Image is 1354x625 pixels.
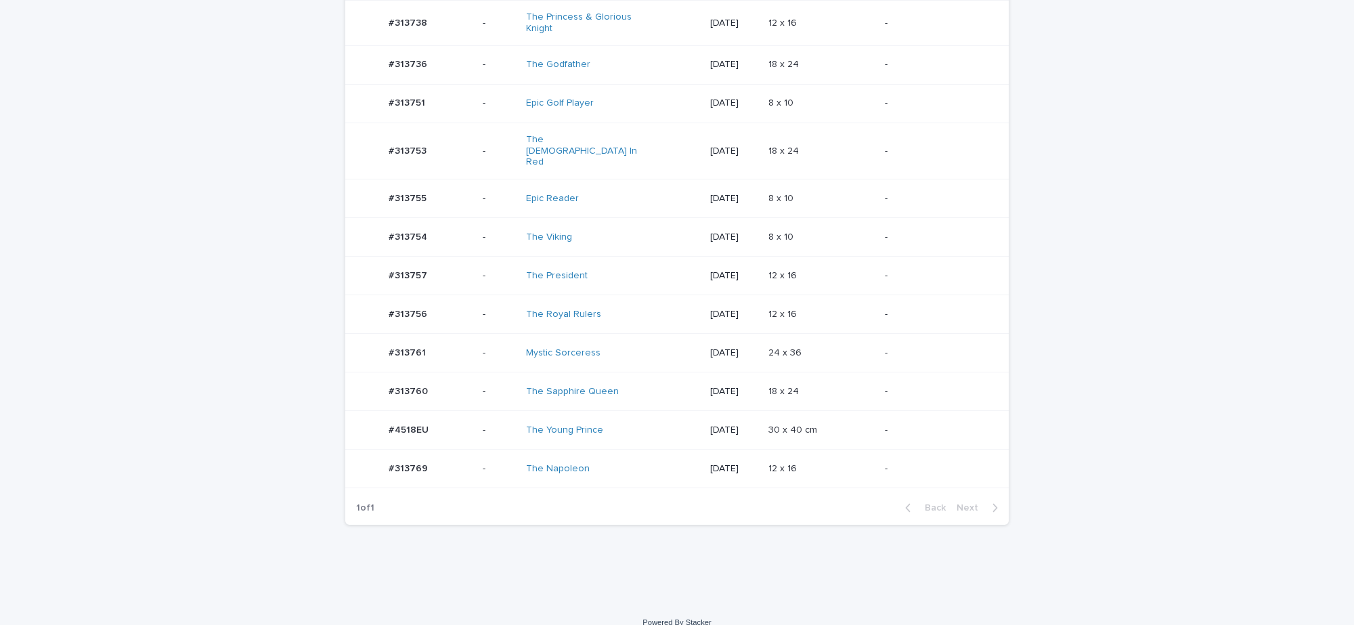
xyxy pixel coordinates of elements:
[345,492,385,525] p: 1 of 1
[483,146,515,157] p: -
[710,146,758,157] p: [DATE]
[345,123,1009,179] tr: #313753#313753 -The [DEMOGRAPHIC_DATA] In Red [DATE]18 x 2418 x 24 -
[768,345,804,359] p: 24 x 36
[710,270,758,282] p: [DATE]
[885,98,987,109] p: -
[389,190,429,204] p: #313755
[710,463,758,475] p: [DATE]
[345,179,1009,218] tr: #313755#313755 -Epic Reader [DATE]8 x 108 x 10 -
[526,98,594,109] a: Epic Golf Player
[389,460,431,475] p: #313769
[768,422,820,436] p: 30 x 40 cm
[483,193,515,204] p: -
[345,372,1009,411] tr: #313760#313760 -The Sapphire Queen [DATE]18 x 2418 x 24 -
[389,345,429,359] p: #313761
[389,95,428,109] p: #313751
[483,463,515,475] p: -
[483,270,515,282] p: -
[768,95,796,109] p: 8 x 10
[894,502,951,514] button: Back
[885,425,987,436] p: -
[345,450,1009,488] tr: #313769#313769 -The Napoleon [DATE]12 x 1612 x 16 -
[345,218,1009,257] tr: #313754#313754 -The Viking [DATE]8 x 108 x 10 -
[526,425,603,436] a: The Young Prince
[768,383,802,397] p: 18 x 24
[768,306,800,320] p: 12 x 16
[526,309,601,320] a: The Royal Rulers
[526,193,579,204] a: Epic Reader
[885,463,987,475] p: -
[345,295,1009,334] tr: #313756#313756 -The Royal Rulers [DATE]12 x 1612 x 16 -
[526,347,600,359] a: Mystic Sorceress
[768,460,800,475] p: 12 x 16
[389,306,430,320] p: #313756
[885,386,987,397] p: -
[768,56,802,70] p: 18 x 24
[885,18,987,29] p: -
[389,56,430,70] p: #313736
[483,59,515,70] p: -
[710,193,758,204] p: [DATE]
[885,232,987,243] p: -
[885,193,987,204] p: -
[768,143,802,157] p: 18 x 24
[710,386,758,397] p: [DATE]
[526,270,588,282] a: The President
[885,309,987,320] p: -
[389,422,431,436] p: #4518EU
[885,347,987,359] p: -
[483,386,515,397] p: -
[526,12,639,35] a: The Princess & Glorious Knight
[768,267,800,282] p: 12 x 16
[526,463,590,475] a: The Napoleon
[526,386,619,397] a: The Sapphire Queen
[710,425,758,436] p: [DATE]
[345,411,1009,450] tr: #4518EU#4518EU -The Young Prince [DATE]30 x 40 cm30 x 40 cm -
[389,15,430,29] p: #313738
[526,59,590,70] a: The Godfather
[389,229,430,243] p: #313754
[526,232,572,243] a: The Viking
[768,229,796,243] p: 8 x 10
[710,347,758,359] p: [DATE]
[917,503,946,513] span: Back
[389,383,431,397] p: #313760
[710,59,758,70] p: [DATE]
[345,334,1009,372] tr: #313761#313761 -Mystic Sorceress [DATE]24 x 3624 x 36 -
[710,98,758,109] p: [DATE]
[768,15,800,29] p: 12 x 16
[885,146,987,157] p: -
[345,257,1009,295] tr: #313757#313757 -The President [DATE]12 x 1612 x 16 -
[389,143,429,157] p: #313753
[483,347,515,359] p: -
[483,98,515,109] p: -
[710,232,758,243] p: [DATE]
[885,270,987,282] p: -
[483,425,515,436] p: -
[951,502,1009,514] button: Next
[345,45,1009,84] tr: #313736#313736 -The Godfather [DATE]18 x 2418 x 24 -
[483,309,515,320] p: -
[768,190,796,204] p: 8 x 10
[483,18,515,29] p: -
[483,232,515,243] p: -
[885,59,987,70] p: -
[710,18,758,29] p: [DATE]
[526,134,639,168] a: The [DEMOGRAPHIC_DATA] In Red
[345,1,1009,46] tr: #313738#313738 -The Princess & Glorious Knight [DATE]12 x 1612 x 16 -
[957,503,986,513] span: Next
[710,309,758,320] p: [DATE]
[345,84,1009,123] tr: #313751#313751 -Epic Golf Player [DATE]8 x 108 x 10 -
[389,267,430,282] p: #313757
